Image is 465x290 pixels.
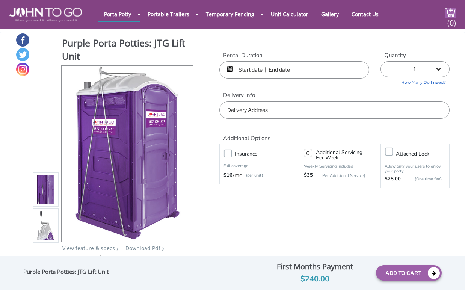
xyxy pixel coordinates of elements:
div: /mo [223,172,284,179]
a: Porta Potty [98,7,137,21]
input: Delivery Address [219,101,449,119]
button: Add To Cart [376,265,442,281]
p: (per unit) [242,172,263,179]
a: Contact Us [346,7,384,21]
img: right arrow icon [116,247,119,251]
a: Portable Trailers [142,7,195,21]
img: JOHN to go [9,8,82,22]
input: 0 [304,149,312,157]
strong: $35 [304,172,313,179]
p: (Per Additional Service) [313,173,365,178]
h3: Attached lock [396,149,453,159]
img: Product [71,66,183,243]
strong: $16 [223,172,233,179]
label: Rental Duration [219,51,369,59]
h3: Additional Servicing Per Week [316,150,365,160]
a: Temporary Fencing [200,7,260,21]
div: $240.00 [260,273,370,285]
a: Unit Calculator [265,7,314,21]
a: Gallery [316,7,344,21]
h2: Additional Options [219,126,449,142]
strong: $28.00 [385,175,401,183]
p: Allow only your users to enjoy your potty. [385,164,445,174]
a: Facebook [16,33,29,47]
a: Download Pdf [125,245,160,252]
img: Product [36,103,55,280]
a: Twitter [16,48,29,61]
input: Start date | End date [219,61,369,79]
p: Full coverage [223,162,284,170]
label: Delivery Info [219,91,449,99]
p: {One time fee} [405,175,442,183]
label: Quantity [380,51,450,59]
a: Instagram [16,63,29,76]
span: (0) [447,12,456,28]
div: First Months Payment [260,260,370,273]
h3: Insurance [235,149,292,159]
img: chevron.png [162,247,164,251]
h1: Purple Porta Potties: JTG Lift Unit [62,36,193,65]
a: View feature & specs [62,245,115,252]
a: How Many Do I need? [380,77,450,86]
p: Weekly Servicing Included [304,163,365,169]
img: cart a [445,8,456,18]
button: Live Chat [435,260,465,290]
